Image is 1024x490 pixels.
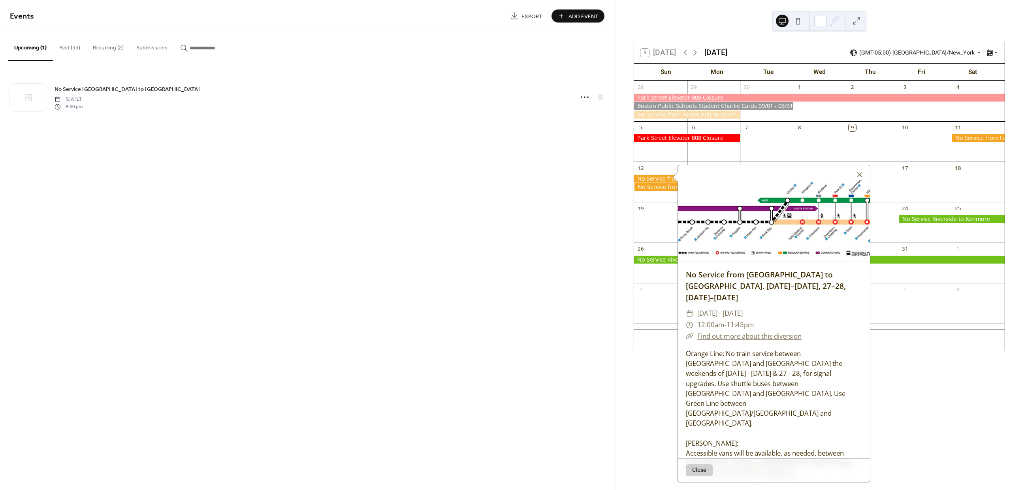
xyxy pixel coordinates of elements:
[692,64,743,81] div: Mon
[521,12,542,21] span: Export
[686,269,846,303] a: No Service from [GEOGRAPHIC_DATA] to [GEOGRAPHIC_DATA]. [DATE]–[DATE], 27–28, [DATE]–[DATE]
[55,103,83,110] span: 8:00 pm
[902,83,909,90] div: 3
[743,83,750,90] div: 30
[637,286,644,293] div: 2
[954,245,962,253] div: 1
[686,464,713,476] button: Close
[8,32,53,61] button: Upcoming (1)
[634,134,740,142] div: Park Street Elevator 808 Closure
[697,332,802,341] a: Find out more about this diversion
[637,124,644,131] div: 5
[637,245,644,253] div: 26
[686,331,693,342] div: ​
[952,134,1005,142] div: No Service from Forest Hills to North Station. September 13–14, 27–28, October 11–13
[686,308,693,319] div: ​
[686,319,693,331] div: ​
[10,9,34,24] span: Events
[902,245,909,253] div: 31
[743,124,750,131] div: 7
[552,9,604,23] button: Add Event
[947,64,998,81] div: Sat
[954,164,962,171] div: 18
[637,83,644,90] div: 28
[859,50,975,56] span: (GMT-05:00) [GEOGRAPHIC_DATA]/New_York
[55,85,200,94] a: No Service [GEOGRAPHIC_DATA] to [GEOGRAPHIC_DATA]
[902,164,909,171] div: 17
[902,286,909,293] div: 7
[637,164,644,171] div: 12
[896,64,947,81] div: Fri
[697,308,743,319] span: [DATE] - [DATE]
[504,9,548,23] a: Export
[743,64,794,81] div: Tue
[55,96,83,103] span: [DATE]
[902,124,909,131] div: 10
[690,124,697,131] div: 6
[634,102,793,110] div: Boston Public Schools Student Charlie Cards 09/01 - 08/31/26
[130,32,174,60] button: Submissions
[697,319,725,331] span: 12:00am
[899,215,1005,223] div: No Service Riverside to Kenmore
[954,205,962,212] div: 25
[690,83,697,90] div: 29
[794,64,845,81] div: Wed
[704,47,727,58] div: [DATE]
[954,286,962,293] div: 8
[845,64,896,81] div: Thu
[727,319,754,331] span: 11:45pm
[87,32,130,60] button: Recurring (2)
[568,12,599,21] span: Add Event
[634,183,740,191] div: No Service from Forest Hills to North Station. September 13–14, 27–28, October 11–13
[634,256,1005,264] div: No Service Riverside to Kenmore
[637,205,644,212] div: 19
[954,124,962,131] div: 11
[796,83,803,90] div: 1
[634,94,1005,102] div: Park Street Elevator 808 Closure
[954,83,962,90] div: 4
[634,111,740,119] div: No Service from Forest Hills to North Station. September 13–14, 27–28, October 11–13
[796,124,803,131] div: 8
[849,124,856,131] div: 9
[634,175,687,183] div: No Service from Forest Hills to North Station. September 13–14, 27–28, October 11–13
[725,319,727,331] span: -
[849,83,856,90] div: 2
[902,205,909,212] div: 24
[640,64,691,81] div: Sun
[53,32,87,60] button: Past (33)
